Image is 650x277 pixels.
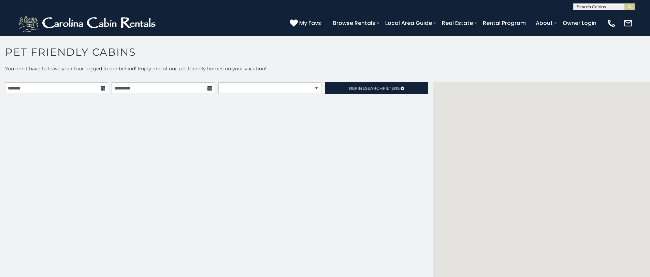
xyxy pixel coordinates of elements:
span: My Favs [299,19,321,27]
a: Real Estate [438,17,476,29]
img: White-1-2.png [17,13,159,33]
a: Rental Program [479,17,529,29]
a: About [532,17,556,29]
a: RefineSearchFilters [325,82,428,94]
a: Owner Login [559,17,600,29]
span: Search [365,86,383,91]
a: Browse Rentals [330,17,379,29]
a: Local Area Guide [382,17,435,29]
a: My Favs [290,19,323,28]
img: mail-regular-white.png [623,18,633,28]
span: Refine Filters [349,86,400,91]
img: phone-regular-white.png [607,18,616,28]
